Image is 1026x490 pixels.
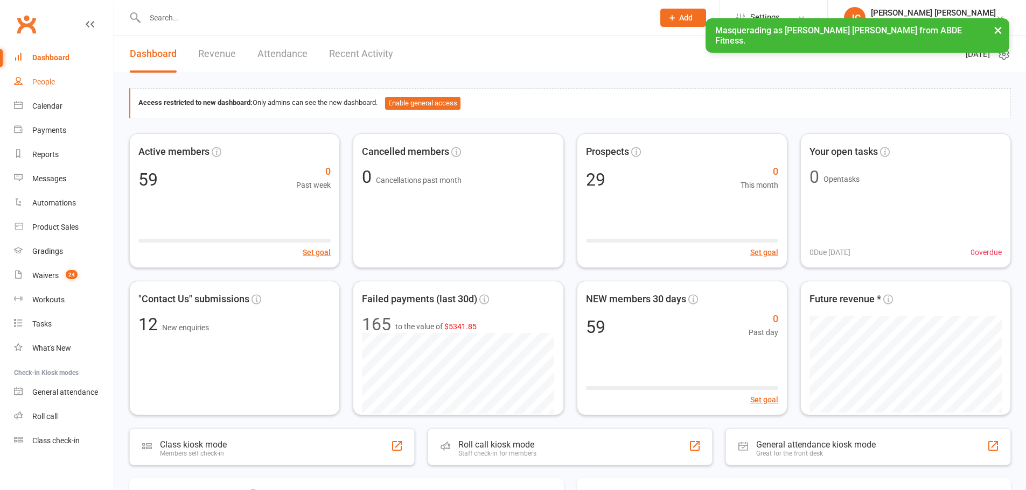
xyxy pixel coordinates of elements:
div: 59 [586,318,605,336]
span: 0 [741,164,778,180]
a: Class kiosk mode [14,429,114,453]
div: 165 [362,316,391,333]
a: Reports [14,143,114,167]
div: Great for the front desk [756,450,876,457]
a: People [14,70,114,94]
span: Past week [296,179,331,191]
span: Open tasks [823,175,860,183]
div: Waivers [32,271,59,280]
div: 29 [586,171,605,188]
div: Class check-in [32,436,80,445]
a: Workouts [14,288,114,312]
span: "Contact Us" submissions [138,292,249,307]
div: Payments [32,126,66,134]
span: 12 [138,314,162,335]
div: Staff check-in for members [458,450,536,457]
a: What's New [14,336,114,360]
a: Automations [14,191,114,215]
span: 0 [296,164,331,180]
button: × [988,18,1008,41]
button: Enable general access [385,97,460,110]
div: Only admins can see the new dashboard. [138,97,1002,110]
div: Messages [32,174,66,183]
div: Tasks [32,319,52,328]
a: Tasks [14,312,114,336]
div: Gradings [32,247,63,255]
div: ABDE Fitness [871,18,996,27]
div: JC [844,7,866,29]
span: Settings [750,5,780,30]
div: Dashboard [32,53,69,62]
span: 0 [362,167,376,187]
span: Failed payments (last 30d) [362,292,477,307]
div: 0 [809,168,819,186]
a: General attendance kiosk mode [14,380,114,404]
a: Calendar [14,94,114,118]
a: Clubworx [13,11,40,38]
a: Product Sales [14,215,114,239]
a: Dashboard [14,46,114,70]
span: Prospects [586,144,629,160]
div: Roll call kiosk mode [458,439,536,450]
div: [PERSON_NAME] [PERSON_NAME] [871,8,996,18]
button: Set goal [750,246,778,258]
span: New enquiries [162,323,209,332]
span: Past day [749,326,778,338]
div: Automations [32,198,76,207]
div: Calendar [32,102,62,110]
a: Messages [14,167,114,191]
div: Members self check-in [160,450,227,457]
span: NEW members 30 days [586,292,686,307]
span: 0 Due [DATE] [809,246,850,258]
div: 59 [138,171,158,188]
button: Set goal [303,246,331,258]
span: $5341.85 [444,322,477,331]
a: Gradings [14,239,114,264]
span: Future revenue * [809,292,881,307]
a: Waivers 24 [14,264,114,288]
button: Add [660,9,706,27]
span: Your open tasks [809,144,878,160]
div: General attendance kiosk mode [756,439,876,450]
span: 0 [749,311,778,327]
a: Roll call [14,404,114,429]
span: Cancelled members [362,144,449,160]
div: People [32,77,55,86]
strong: Access restricted to new dashboard: [138,98,253,106]
div: Workouts [32,295,65,304]
span: 0 overdue [971,246,1002,258]
div: Product Sales [32,223,79,231]
div: Roll call [32,412,58,421]
div: Class kiosk mode [160,439,227,450]
span: Cancellations past month [376,176,462,184]
div: General attendance [32,388,98,396]
span: Add [679,13,693,22]
div: What's New [32,344,71,352]
button: Set goal [750,394,778,406]
span: This month [741,179,778,191]
span: 24 [66,270,78,279]
a: Payments [14,118,114,143]
span: Masquerading as [PERSON_NAME] [PERSON_NAME] from ABDE Fitness. [715,25,962,46]
span: Active members [138,144,210,160]
input: Search... [142,10,646,25]
div: Reports [32,150,59,159]
span: to the value of [395,321,477,332]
